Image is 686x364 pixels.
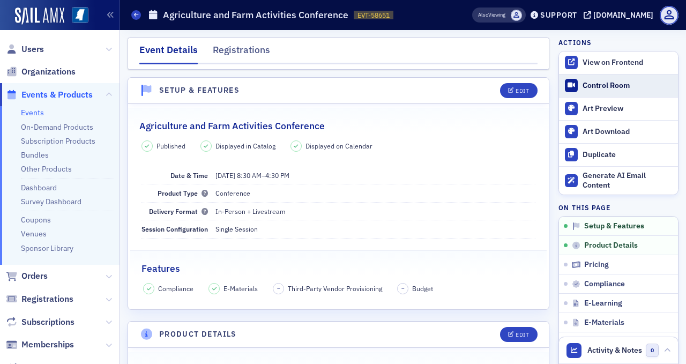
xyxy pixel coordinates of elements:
[500,327,537,342] button: Edit
[265,171,289,180] time: 4:30 PM
[159,85,240,96] h4: Setup & Features
[64,7,88,25] a: View Homepage
[583,171,673,190] div: Generate AI Email Content
[21,229,47,239] a: Venues
[540,10,577,20] div: Support
[215,171,289,180] span: –
[158,284,193,293] span: Compliance
[163,9,348,21] h1: Agriculture and Farm Activities Conference
[15,8,64,25] img: SailAMX
[660,6,678,25] span: Profile
[500,83,537,98] button: Edit
[149,207,208,216] span: Delivery Format
[6,339,74,351] a: Memberships
[6,66,76,78] a: Organizations
[158,189,208,197] span: Product Type
[593,10,653,20] div: [DOMAIN_NAME]
[21,316,74,328] span: Subscriptions
[21,43,44,55] span: Users
[21,136,95,146] a: Subscription Products
[21,150,49,160] a: Bundles
[584,279,625,289] span: Compliance
[516,88,529,94] div: Edit
[6,270,48,282] a: Orders
[141,225,208,233] span: Session Configuration
[584,241,638,250] span: Product Details
[559,97,678,120] a: Art Preview
[156,141,185,151] span: Published
[559,51,678,74] a: View on Frontend
[21,339,74,351] span: Memberships
[215,225,258,233] span: Single Session
[21,243,73,253] a: Sponsor Library
[401,285,405,292] span: –
[511,10,522,21] span: MSCPA Conference
[170,171,208,180] span: Date & Time
[215,189,250,197] span: Conference
[305,141,372,151] span: Displayed on Calendar
[213,43,270,63] div: Registrations
[21,183,57,192] a: Dashboard
[583,150,673,160] div: Duplicate
[584,11,657,19] button: [DOMAIN_NAME]
[21,197,81,206] a: Survey Dashboard
[21,89,93,101] span: Events & Products
[6,89,93,101] a: Events & Products
[646,344,659,357] span: 0
[215,141,275,151] span: Displayed in Catalog
[584,299,622,308] span: E-Learning
[21,164,72,174] a: Other Products
[21,66,76,78] span: Organizations
[277,285,280,292] span: –
[215,207,286,216] span: In-Person + Livestream
[559,120,678,143] a: Art Download
[412,284,433,293] span: Budget
[288,284,382,293] span: Third-Party Vendor Provisioning
[6,293,73,305] a: Registrations
[583,127,673,137] div: Art Download
[6,316,74,328] a: Subscriptions
[478,11,505,19] span: Viewing
[139,119,325,133] h2: Agriculture and Farm Activities Conference
[559,166,678,195] button: Generate AI Email Content
[558,203,678,212] h4: On this page
[21,293,73,305] span: Registrations
[72,7,88,24] img: SailAMX
[587,345,642,356] span: Activity & Notes
[141,262,180,276] h2: Features
[584,260,609,270] span: Pricing
[584,318,624,328] span: E-Materials
[478,11,488,18] div: Also
[583,58,673,68] div: View on Frontend
[559,75,678,97] a: Control Room
[583,81,673,91] div: Control Room
[584,221,644,231] span: Setup & Features
[21,215,51,225] a: Coupons
[21,270,48,282] span: Orders
[215,171,235,180] span: [DATE]
[139,43,198,64] div: Event Details
[223,284,258,293] span: E-Materials
[559,143,678,166] button: Duplicate
[21,122,93,132] a: On-Demand Products
[583,104,673,114] div: Art Preview
[159,329,237,340] h4: Product Details
[516,332,529,338] div: Edit
[558,38,592,47] h4: Actions
[237,171,262,180] time: 8:30 AM
[357,11,390,20] span: EVT-58651
[6,43,44,55] a: Users
[21,108,44,117] a: Events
